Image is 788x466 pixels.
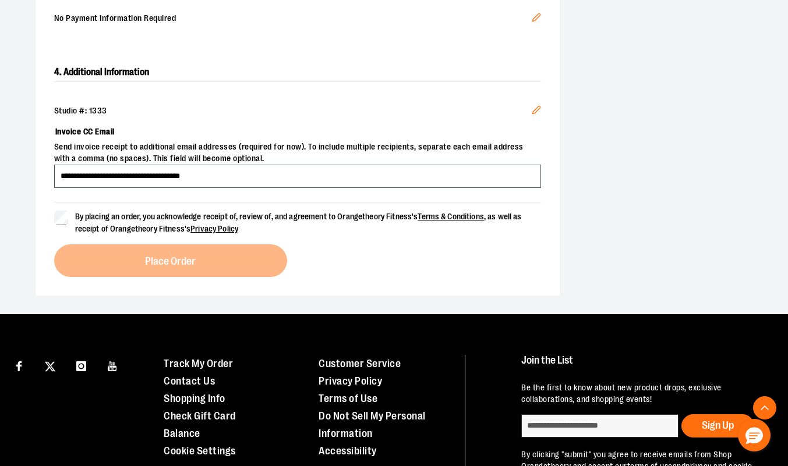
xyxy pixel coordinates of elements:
a: Privacy Policy [319,375,382,387]
button: Hello, have a question? Let’s chat. [738,419,771,451]
a: Terms of Use [319,393,377,404]
a: Check Gift Card Balance [164,410,236,439]
label: Invoice CC Email [54,122,541,141]
a: Customer Service [319,358,401,369]
p: Be the first to know about new product drops, exclusive collaborations, and shopping events! [521,382,766,405]
a: Track My Order [164,358,233,369]
h4: Join the List [521,355,766,376]
div: Studio #: 1333 [54,105,541,117]
a: Do Not Sell My Personal Information [319,410,426,439]
h2: 4. Additional Information [54,63,541,82]
a: Visit our Facebook page [9,355,29,375]
img: Twitter [45,361,55,372]
a: Visit our Youtube page [103,355,123,375]
a: Cookie Settings [164,445,236,457]
span: By placing an order, you acknowledge receipt of, review of, and agreement to Orangetheory Fitness... [75,212,522,233]
a: Privacy Policy [190,224,238,233]
button: Edit [522,96,550,127]
a: Visit our X page [40,355,61,375]
input: enter email [521,414,679,437]
input: By placing an order, you acknowledge receipt of, review of, and agreement to Orangetheory Fitness... [54,211,68,225]
button: Edit [522,3,550,35]
button: Back To Top [753,396,776,419]
a: Shopping Info [164,393,225,404]
button: Sign Up [681,414,754,437]
span: Sign Up [702,419,734,431]
span: No Payment Information Required [54,13,532,26]
a: Terms & Conditions [418,212,484,221]
span: Send invoice receipt to additional email addresses (required for now). To include multiple recipi... [54,141,541,165]
a: Visit our Instagram page [71,355,91,375]
a: Contact Us [164,375,215,387]
a: Accessibility [319,445,377,457]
